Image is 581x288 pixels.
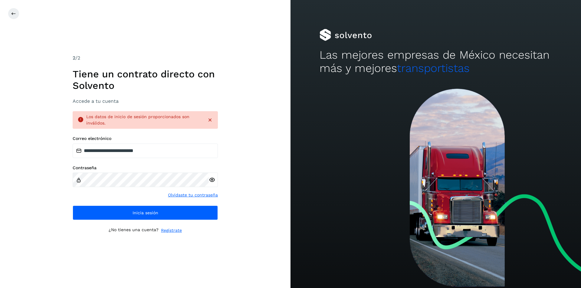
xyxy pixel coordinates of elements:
[320,48,552,75] h2: Las mejores empresas de México necesitan más y mejores
[73,136,218,141] label: Correo electrónico
[73,205,218,220] button: Inicia sesión
[161,227,182,234] a: Regístrate
[73,68,218,92] h1: Tiene un contrato directo con Solvento
[73,54,218,62] div: /2
[73,98,218,104] h3: Accede a tu cuenta
[73,55,75,61] span: 2
[133,211,158,215] span: Inicia sesión
[109,227,159,234] p: ¿No tienes una cuenta?
[86,114,202,126] div: Los datos de inicio de sesión proporcionados son inválidos.
[168,192,218,198] a: Olvidaste tu contraseña
[397,62,470,75] span: transportistas
[73,165,218,170] label: Contraseña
